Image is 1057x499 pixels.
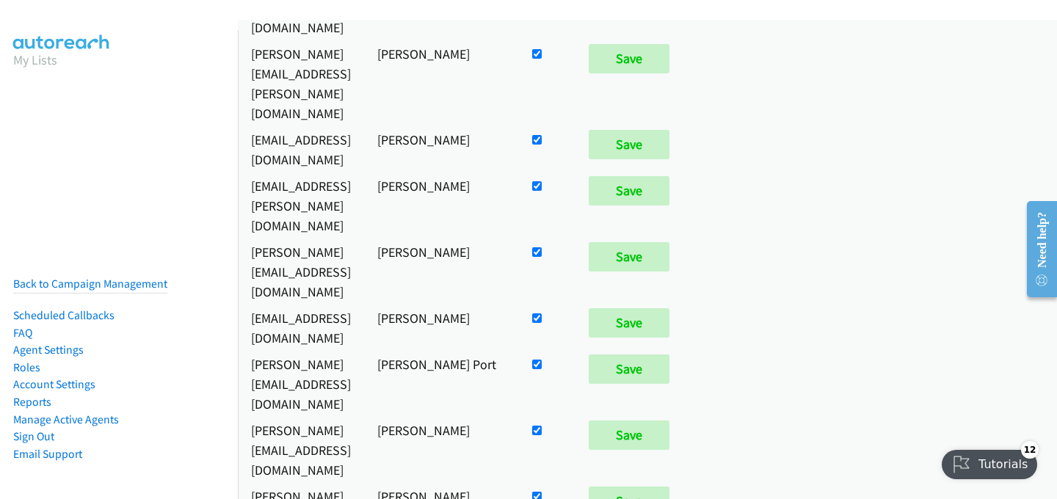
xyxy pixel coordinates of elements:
[13,343,84,357] a: Agent Settings
[238,238,364,305] td: [PERSON_NAME][EMAIL_ADDRESS][DOMAIN_NAME]
[238,126,364,172] td: [EMAIL_ADDRESS][DOMAIN_NAME]
[364,238,516,305] td: [PERSON_NAME]
[13,308,115,322] a: Scheduled Callbacks
[1015,191,1057,307] iframe: Resource Center
[238,305,364,351] td: [EMAIL_ADDRESS][DOMAIN_NAME]
[238,40,364,126] td: [PERSON_NAME][EMAIL_ADDRESS][PERSON_NAME][DOMAIN_NAME]
[13,412,119,426] a: Manage Active Agents
[589,44,669,73] input: Save
[13,360,40,374] a: Roles
[13,326,32,340] a: FAQ
[13,51,57,68] a: My Lists
[364,126,516,172] td: [PERSON_NAME]
[589,354,669,384] input: Save
[364,172,516,238] td: [PERSON_NAME]
[364,351,516,417] td: [PERSON_NAME] Port
[13,377,95,391] a: Account Settings
[238,351,364,417] td: [PERSON_NAME][EMAIL_ADDRESS][DOMAIN_NAME]
[933,435,1046,488] iframe: Checklist
[364,305,516,351] td: [PERSON_NAME]
[589,420,669,450] input: Save
[238,417,364,483] td: [PERSON_NAME][EMAIL_ADDRESS][DOMAIN_NAME]
[364,40,516,126] td: [PERSON_NAME]
[13,429,54,443] a: Sign Out
[589,130,669,159] input: Save
[13,277,167,291] a: Back to Campaign Management
[589,242,669,272] input: Save
[589,308,669,338] input: Save
[589,176,669,205] input: Save
[13,395,51,409] a: Reports
[238,172,364,238] td: [EMAIL_ADDRESS][PERSON_NAME][DOMAIN_NAME]
[364,417,516,483] td: [PERSON_NAME]
[13,447,82,461] a: Email Support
